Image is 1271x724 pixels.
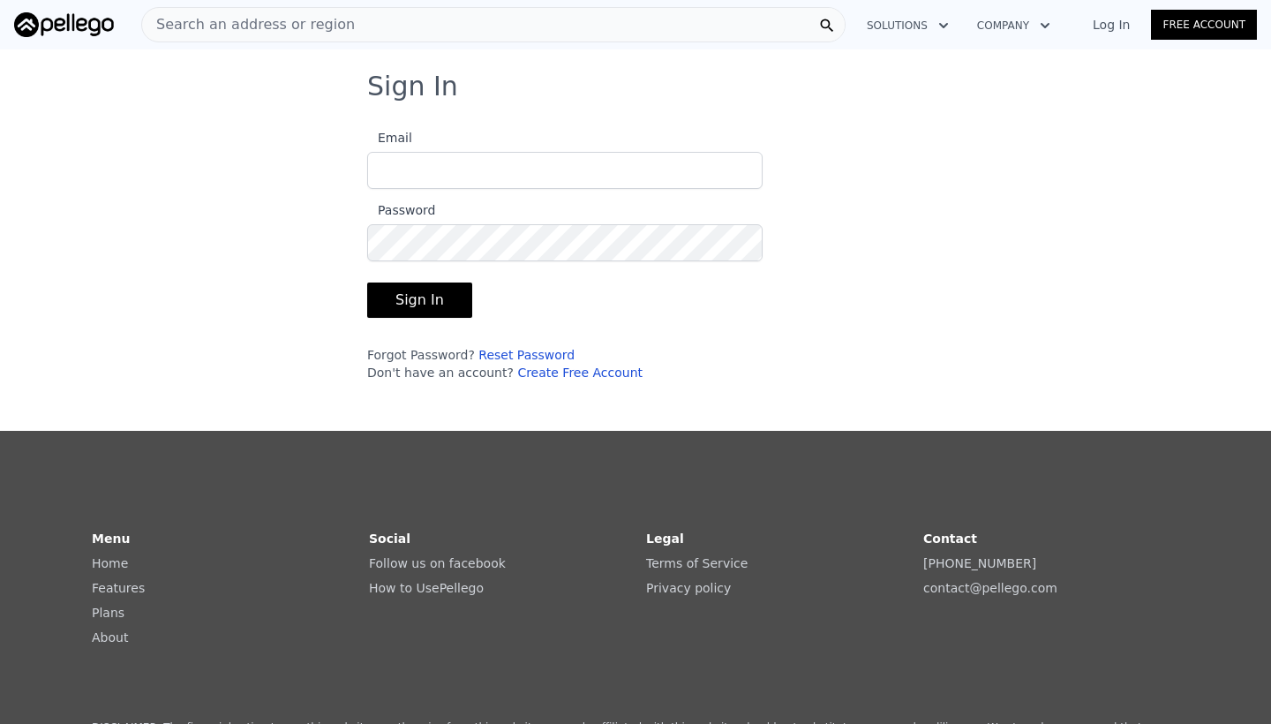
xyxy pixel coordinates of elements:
[1151,10,1257,40] a: Free Account
[367,346,763,381] div: Forgot Password? Don't have an account?
[963,10,1064,41] button: Company
[646,556,748,570] a: Terms of Service
[646,532,684,546] strong: Legal
[14,12,114,37] img: Pellego
[517,366,643,380] a: Create Free Account
[1072,16,1151,34] a: Log In
[923,532,977,546] strong: Contact
[369,581,484,595] a: How to UsePellego
[142,14,355,35] span: Search an address or region
[92,556,128,570] a: Home
[478,348,575,362] a: Reset Password
[367,283,472,318] button: Sign In
[923,581,1057,595] a: contact@pellego.com
[92,581,145,595] a: Features
[92,630,128,645] a: About
[367,224,763,261] input: Password
[369,532,410,546] strong: Social
[92,532,130,546] strong: Menu
[367,203,435,217] span: Password
[367,71,904,102] h3: Sign In
[853,10,963,41] button: Solutions
[367,152,763,189] input: Email
[367,131,412,145] span: Email
[923,556,1036,570] a: [PHONE_NUMBER]
[646,581,731,595] a: Privacy policy
[92,606,124,620] a: Plans
[369,556,506,570] a: Follow us on facebook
